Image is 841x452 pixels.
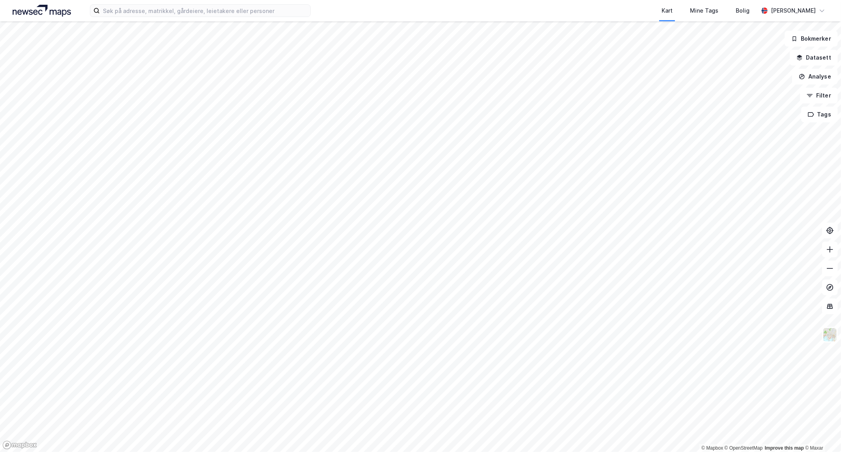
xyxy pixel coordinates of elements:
img: Z [822,327,837,342]
button: Analyse [792,69,838,84]
button: Tags [801,107,838,122]
iframe: Chat Widget [802,414,841,452]
div: Bolig [736,6,750,15]
input: Søk på adresse, matrikkel, gårdeiere, leietakere eller personer [100,5,310,17]
button: Filter [800,88,838,103]
a: OpenStreetMap [725,445,763,451]
button: Datasett [790,50,838,66]
div: Kontrollprogram for chat [802,414,841,452]
a: Mapbox homepage [2,441,37,450]
div: [PERSON_NAME] [771,6,816,15]
a: Mapbox [701,445,723,451]
button: Bokmerker [785,31,838,47]
div: Mine Tags [690,6,718,15]
img: logo.a4113a55bc3d86da70a041830d287a7e.svg [13,5,71,17]
a: Improve this map [765,445,804,451]
div: Kart [662,6,673,15]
